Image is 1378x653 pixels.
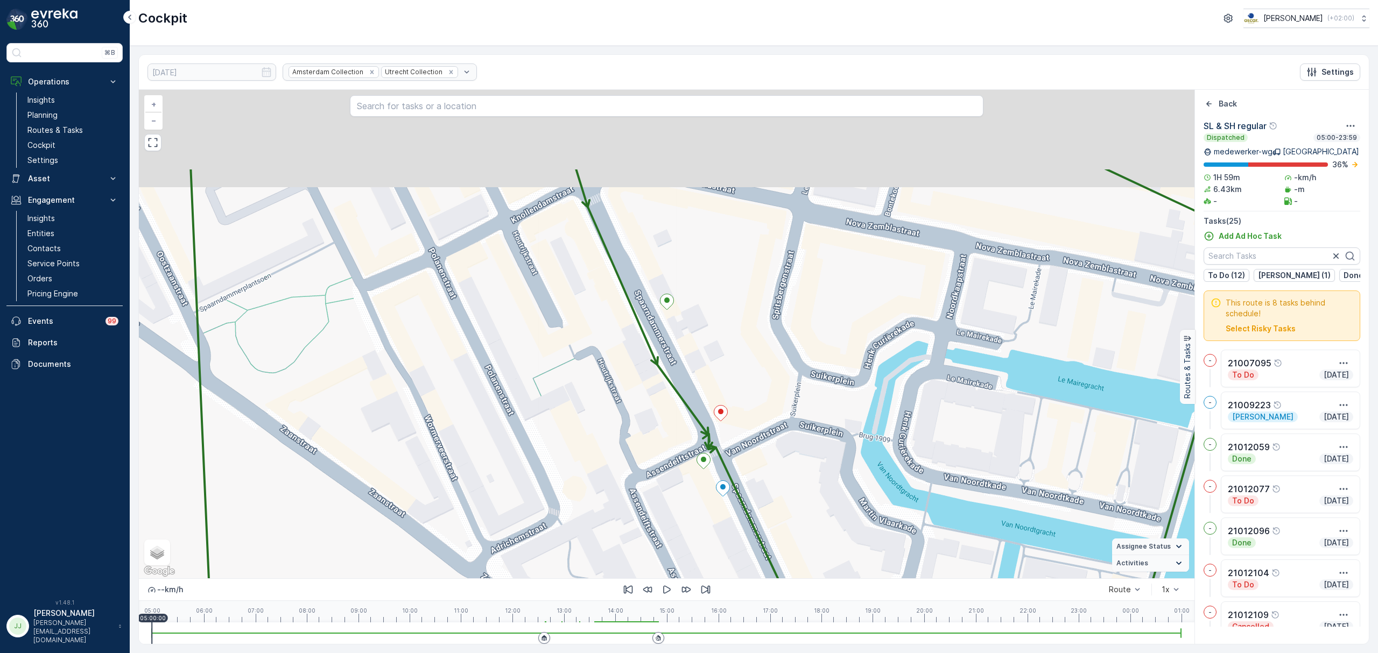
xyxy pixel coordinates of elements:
button: JJ[PERSON_NAME][PERSON_NAME][EMAIL_ADDRESS][DOMAIN_NAME] [6,608,123,644]
p: ( +02:00 ) [1327,14,1354,23]
p: 07:00 [248,607,264,614]
div: Help Tooltip Icon [1272,527,1281,535]
p: To Do [1231,579,1255,590]
p: 11:00 [454,607,468,614]
p: - [1208,608,1212,616]
p: 19:00 [865,607,881,614]
p: 12:00 [505,607,521,614]
p: Pricing Engine [27,288,78,299]
p: [DATE] [1323,411,1350,422]
p: [PERSON_NAME] [1263,13,1323,24]
span: Assignee Status [1116,542,1171,551]
a: Routes & Tasks [23,123,123,138]
p: [DATE] [1323,453,1350,464]
p: 99 [108,317,116,325]
p: Operations [28,76,101,87]
a: Back [1204,98,1237,109]
p: Settings [27,155,58,166]
a: Cockpit [23,138,123,153]
p: 05:00-23:59 [1316,133,1358,142]
p: [PERSON_NAME] (1) [1258,270,1331,281]
p: 10:00 [402,607,418,614]
button: To Do (12) [1204,269,1249,282]
p: 21012109 [1228,608,1269,621]
div: Help Tooltip Icon [1274,359,1282,367]
p: Done [1231,537,1253,548]
p: Done [1231,453,1253,464]
p: Reports [28,337,118,348]
p: Events [28,316,99,326]
button: Operations [6,71,123,93]
p: - [1208,524,1212,533]
img: logo_dark-DEwI_e13.png [31,9,78,30]
p: Documents [28,359,118,370]
p: [DATE] [1323,579,1350,590]
a: Planning [23,108,123,123]
a: Zoom In [145,96,161,112]
button: [PERSON_NAME](+02:00) [1243,9,1369,28]
p: Settings [1321,67,1354,77]
a: Open this area in Google Maps (opens a new window) [142,564,177,578]
p: Done (8) [1344,270,1376,281]
p: To Do [1231,370,1255,380]
input: Search for tasks or a location [350,95,983,117]
p: Routes & Tasks [1182,344,1193,399]
a: Entities [23,226,123,241]
p: Asset [28,173,101,184]
a: Insights [23,93,123,108]
button: Select Risky Tasks [1226,323,1296,334]
p: Routes & Tasks [27,125,83,136]
p: [DATE] [1323,370,1350,380]
div: 1x [1162,585,1170,594]
a: Reports [6,332,123,353]
div: Help Tooltip Icon [1271,569,1280,577]
p: Engagement [28,195,101,205]
a: Pricing Engine [23,286,123,301]
div: Help Tooltip Icon [1271,611,1279,619]
a: Orders [23,271,123,286]
p: 14:00 [608,607,623,614]
div: Help Tooltip Icon [1272,443,1281,451]
p: -- km/h [157,584,183,595]
a: Service Points [23,256,123,271]
img: Google [142,564,177,578]
p: [DATE] [1323,495,1350,506]
p: 05:00:00 [140,615,166,621]
p: 1H 59m [1213,172,1240,183]
p: Service Points [27,258,80,269]
p: 01:00 [1174,607,1190,614]
div: Help Tooltip Icon [1273,401,1282,409]
p: Cancelled [1231,621,1270,632]
p: 21009223 [1228,399,1271,411]
p: 17:00 [763,607,778,614]
button: [PERSON_NAME] (1) [1254,269,1335,282]
button: Asset [6,168,123,189]
p: - [1208,440,1212,449]
p: Add Ad Hoc Task [1219,231,1282,242]
a: Insights [23,211,123,226]
img: basis-logo_rgb2x.png [1243,12,1259,24]
p: 05:00 [144,607,160,614]
button: Settings [1300,63,1360,81]
p: 18:00 [814,607,829,614]
p: 21012104 [1228,566,1269,579]
p: Planning [27,110,58,120]
p: To Do [1231,495,1255,506]
p: 20:00 [916,607,933,614]
p: 22:00 [1020,607,1036,614]
p: - [1208,398,1212,407]
p: Cockpit [138,10,187,27]
div: Route [1109,585,1131,594]
a: Settings [23,153,123,168]
p: 6.43km [1213,184,1242,195]
a: Documents [6,353,123,375]
summary: Assignee Status [1112,538,1189,555]
input: Search Tasks [1204,247,1360,265]
div: Help Tooltip Icon [1272,485,1281,493]
p: 06:00 [196,607,213,614]
p: Insights [27,95,55,105]
p: Insights [27,213,55,224]
p: [PERSON_NAME] [33,608,113,619]
p: 21012059 [1228,441,1270,453]
p: - [1208,356,1212,365]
